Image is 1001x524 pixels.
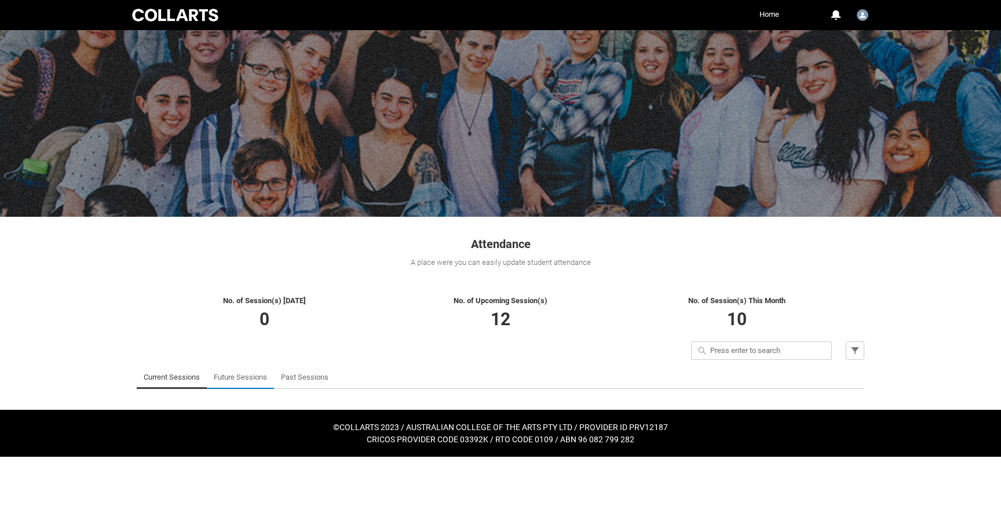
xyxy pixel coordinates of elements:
a: Home [757,6,782,23]
span: 12 [491,309,510,329]
input: Press enter to search [691,341,832,360]
a: Future Sessions [214,366,267,389]
span: No. of Upcoming Session(s) [454,296,547,305]
span: No. of Session(s) This Month [688,296,786,305]
li: Future Sessions [207,366,274,389]
li: Current Sessions [137,366,207,389]
li: Past Sessions [274,366,335,389]
img: Alexia.Cameron [857,9,868,21]
a: Past Sessions [281,366,328,389]
button: User Profile Alexia.Cameron [854,5,871,23]
span: Attendance [471,237,531,251]
span: No. of Session(s) [DATE] [223,296,306,305]
button: Filter [846,341,864,360]
span: 0 [260,309,269,329]
div: A place were you can easily update student attendance [137,257,864,268]
a: Current Sessions [144,366,200,389]
span: 10 [727,309,747,329]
